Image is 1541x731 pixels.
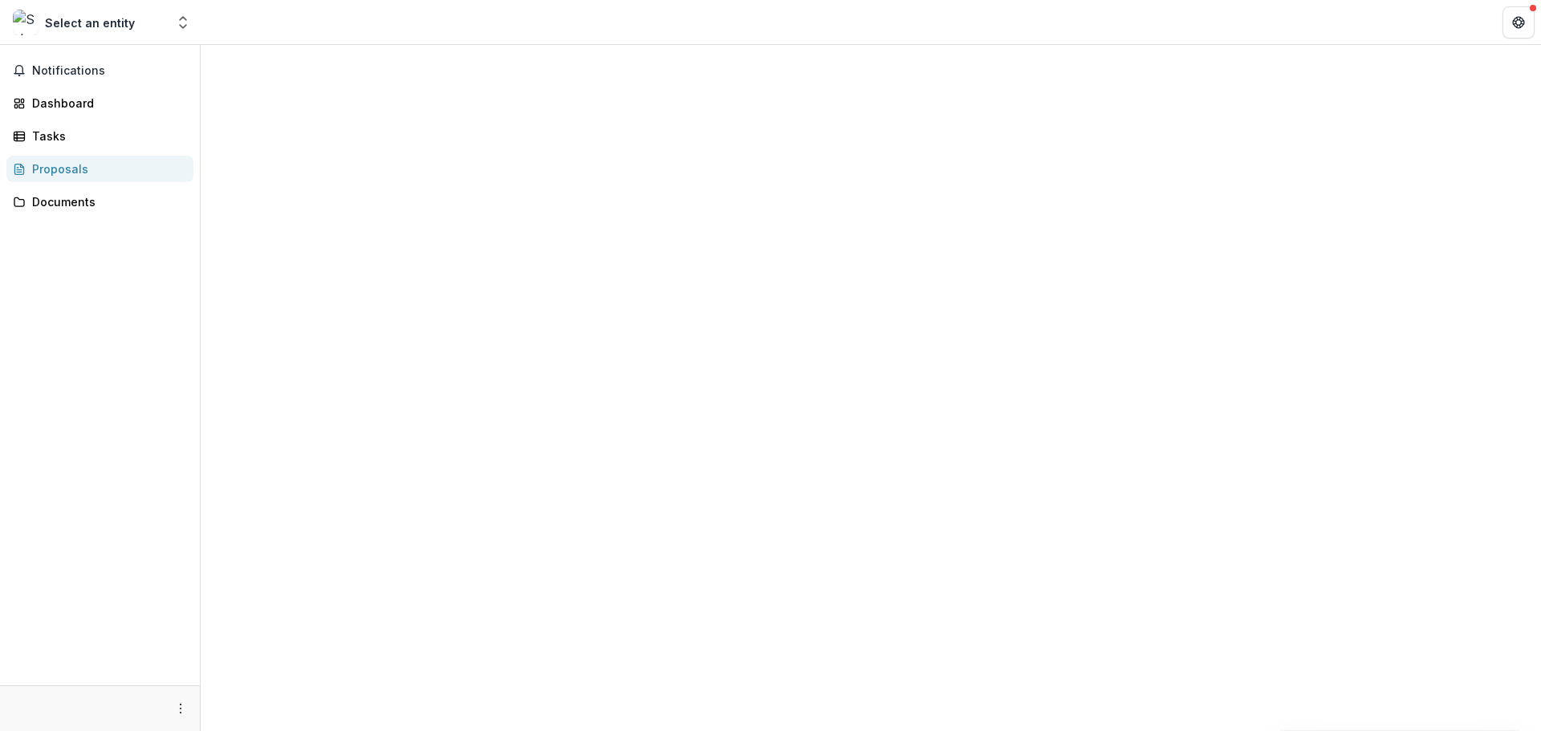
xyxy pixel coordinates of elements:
[32,160,181,177] div: Proposals
[171,699,190,718] button: More
[32,95,181,112] div: Dashboard
[32,64,187,78] span: Notifications
[32,128,181,144] div: Tasks
[45,14,135,31] div: Select an entity
[32,193,181,210] div: Documents
[6,90,193,116] a: Dashboard
[6,123,193,149] a: Tasks
[13,10,39,35] img: Select an entity
[172,6,194,39] button: Open entity switcher
[6,58,193,83] button: Notifications
[6,156,193,182] a: Proposals
[1502,6,1535,39] button: Get Help
[6,189,193,215] a: Documents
